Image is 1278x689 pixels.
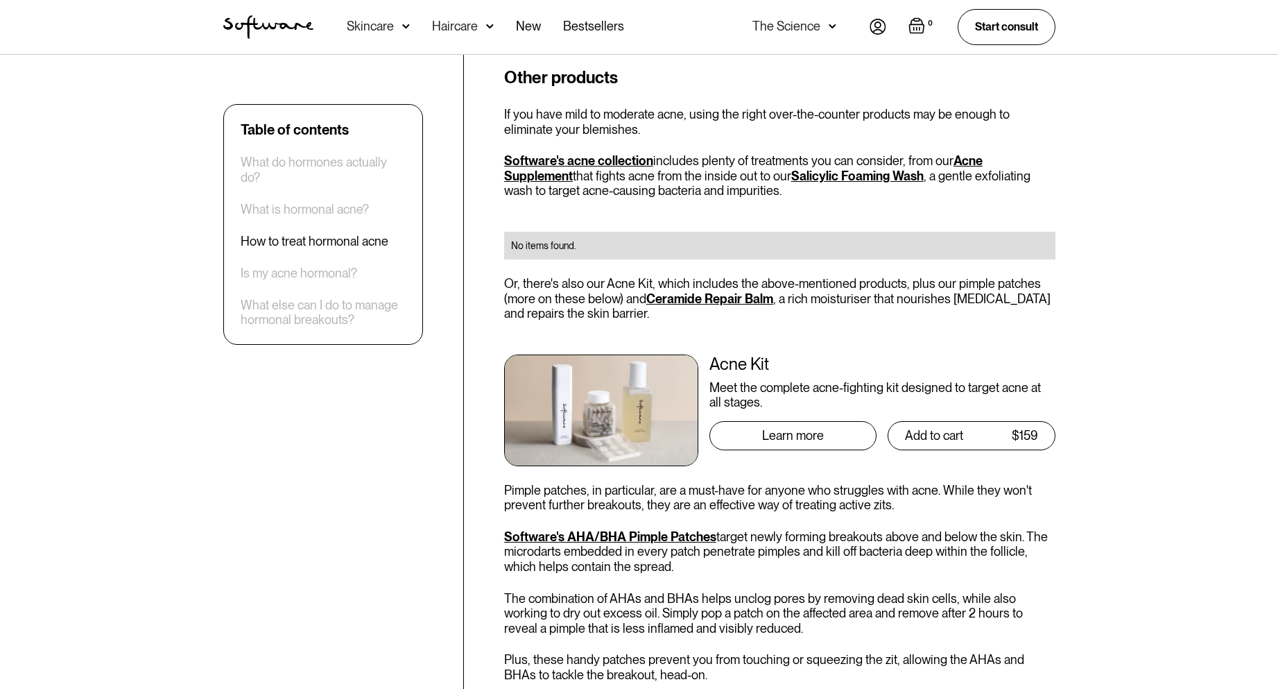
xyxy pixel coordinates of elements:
h3: Other products [504,65,1055,90]
a: Salicylic Foaming Wash [791,169,924,183]
img: arrow down [486,19,494,33]
div: Add to cart [905,429,963,443]
img: arrow down [829,19,836,33]
div: Haircare [432,19,478,33]
a: How to treat hormonal acne [241,234,388,249]
a: home [223,15,313,39]
p: Pimple patches, in particular, are a must-have for anyone who struggles with acne. While they won... [504,483,1055,513]
a: What else can I do to manage hormonal breakouts? [241,298,406,328]
p: If you have mild to moderate acne, using the right over-the-counter products may be enough to eli... [504,107,1055,137]
a: Start consult [958,9,1055,44]
a: What do hormones actually do? [241,155,406,185]
a: Software's acne collection [504,153,653,168]
div: Skincare [347,19,394,33]
a: Is my acne hormonal? [241,266,357,281]
p: The combination of AHAs and BHAs helps unclog pores by removing dead skin cells, while also worki... [504,591,1055,636]
div: 0 [925,17,935,30]
div: $159 [1012,429,1038,443]
a: What is hormonal acne? [241,202,369,217]
div: No items found. [511,239,1048,253]
a: Ceramide Repair Balm [646,291,773,306]
p: target newly forming breakouts above and below the skin. The microdarts embedded in every patch p... [504,529,1055,575]
div: Meet the complete acne-fighting kit designed to target acne at all stages. [709,380,1055,410]
div: Table of contents [241,121,349,138]
div: Acne Kit [709,355,1055,375]
p: Or, there's also our Acne Kit, which includes the above-mentioned products, plus our pimple patch... [504,276,1055,321]
a: Software's AHA/BHA Pimple Patches [504,529,716,544]
div: Learn more [762,429,824,443]
p: Plus, these handy patches prevent you from touching or squeezing the zit, allowing the AHAs and B... [504,652,1055,682]
img: Software Logo [223,15,313,39]
img: arrow down [402,19,410,33]
a: Acne Supplement [504,153,983,183]
a: Open empty cart [908,17,935,37]
a: Acne KitMeet the complete acne-fighting kit designed to target acne at all stages.Learn moreAdd t... [504,355,1055,466]
div: The Science [752,19,820,33]
p: includes plenty of treatments you can consider, from our that fights acne from the inside out to ... [504,153,1055,198]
